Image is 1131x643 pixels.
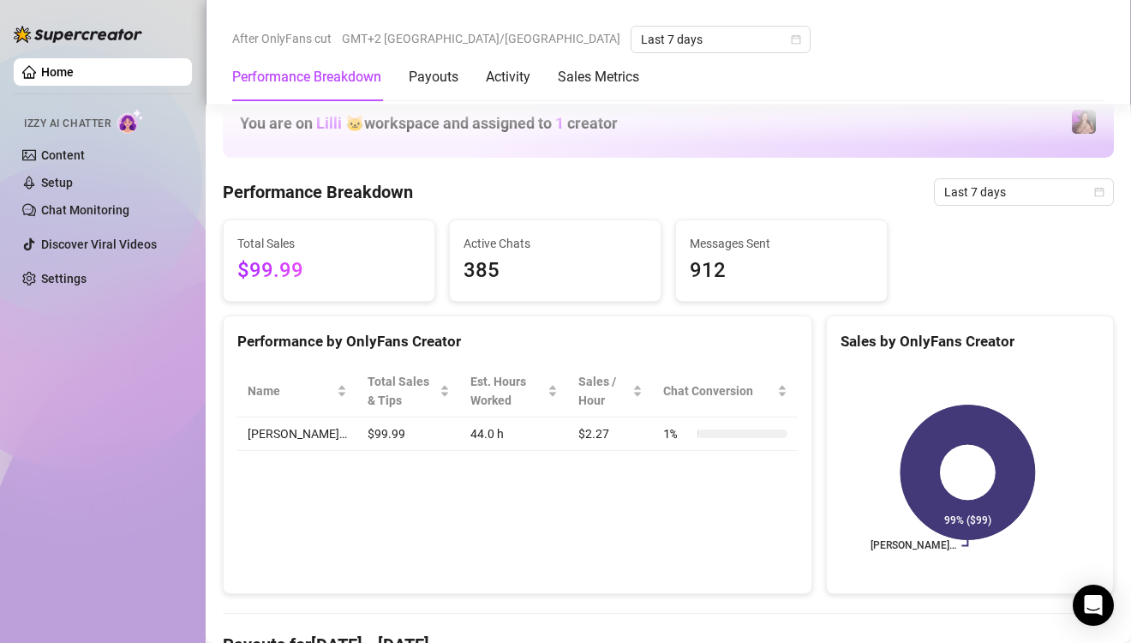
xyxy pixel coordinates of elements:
[24,116,111,132] span: Izzy AI Chatter
[117,109,144,134] img: AI Chatter
[237,418,357,451] td: [PERSON_NAME]…
[690,255,873,287] span: 912
[486,67,530,87] div: Activity
[871,540,956,552] text: [PERSON_NAME]…
[232,67,381,87] div: Performance Breakdown
[237,234,421,253] span: Total Sales
[248,382,333,400] span: Name
[41,65,74,79] a: Home
[558,67,639,87] div: Sales Metrics
[663,382,774,400] span: Chat Conversion
[1094,187,1104,197] span: calendar
[41,272,87,285] a: Settings
[41,237,157,251] a: Discover Viral Videos
[357,365,460,418] th: Total Sales & Tips
[663,424,691,443] span: 1 %
[368,372,436,410] span: Total Sales & Tips
[464,255,647,287] span: 385
[641,27,800,52] span: Last 7 days
[1072,110,1096,134] img: allison
[223,180,413,204] h4: Performance Breakdown
[316,114,364,132] span: Lilli 🐱
[568,365,653,418] th: Sales / Hour
[841,330,1099,353] div: Sales by OnlyFans Creator
[237,330,798,353] div: Performance by OnlyFans Creator
[232,26,332,51] span: After OnlyFans cut
[237,255,421,287] span: $99.99
[470,372,544,410] div: Est. Hours Worked
[41,203,129,217] a: Chat Monitoring
[555,114,564,132] span: 1
[240,114,618,133] h1: You are on workspace and assigned to creator
[791,34,801,45] span: calendar
[578,372,629,410] span: Sales / Hour
[14,26,142,43] img: logo-BBDzfeDw.svg
[944,179,1104,205] span: Last 7 days
[460,418,568,451] td: 44.0 h
[1073,585,1114,626] div: Open Intercom Messenger
[464,234,647,253] span: Active Chats
[342,26,620,51] span: GMT+2 [GEOGRAPHIC_DATA]/[GEOGRAPHIC_DATA]
[409,67,458,87] div: Payouts
[690,234,873,253] span: Messages Sent
[653,365,798,418] th: Chat Conversion
[237,365,357,418] th: Name
[41,176,73,189] a: Setup
[357,418,460,451] td: $99.99
[568,418,653,451] td: $2.27
[41,148,85,162] a: Content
